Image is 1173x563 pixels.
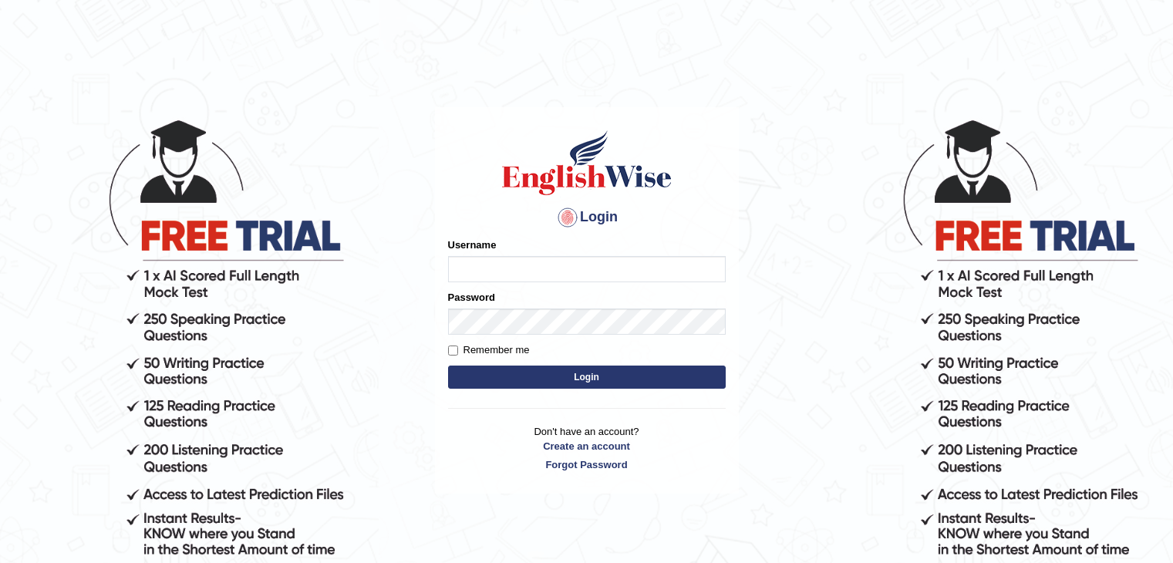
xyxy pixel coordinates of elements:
label: Username [448,238,497,252]
button: Login [448,366,726,389]
p: Don't have an account? [448,424,726,472]
label: Password [448,290,495,305]
input: Remember me [448,346,458,356]
label: Remember me [448,342,530,358]
a: Forgot Password [448,457,726,472]
h4: Login [448,205,726,230]
img: Logo of English Wise sign in for intelligent practice with AI [499,128,675,197]
a: Create an account [448,439,726,453]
